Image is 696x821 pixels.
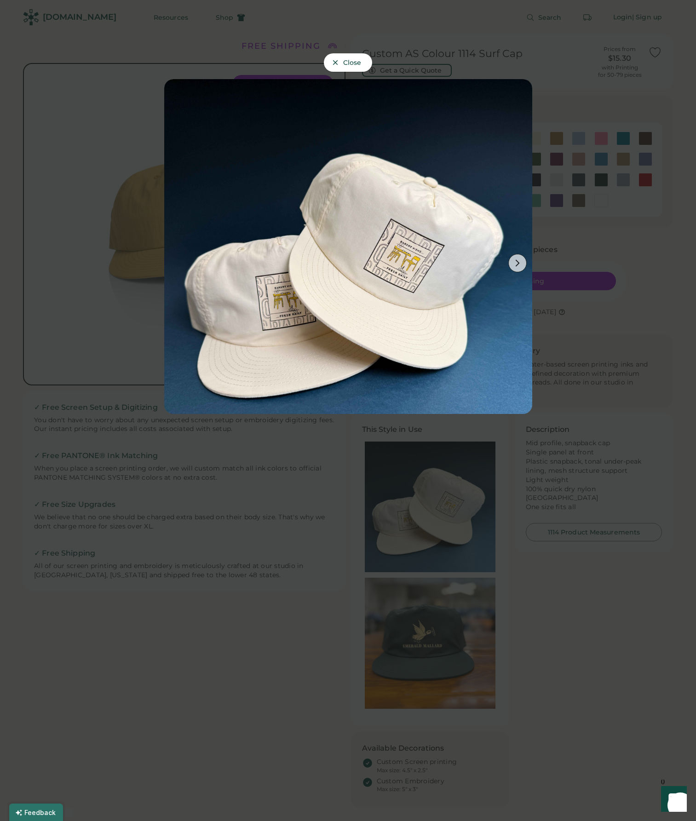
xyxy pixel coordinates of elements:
img: Ecru color hat with logo printed on a blue background [164,79,532,447]
iframe: Front Chat [652,780,692,819]
span: Close [343,59,362,66]
button: Close [324,53,373,72]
